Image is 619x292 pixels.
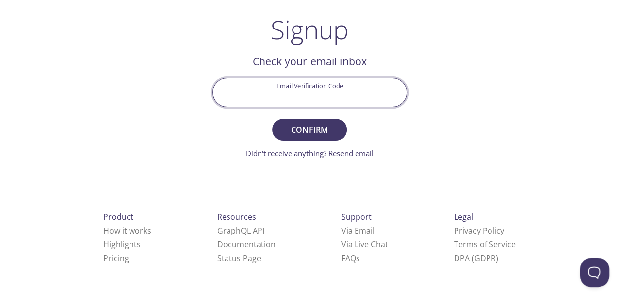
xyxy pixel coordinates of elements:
a: Via Email [341,225,375,236]
a: GraphQL API [217,225,264,236]
span: Confirm [283,123,335,137]
a: How it works [103,225,151,236]
a: Didn't receive anything? Resend email [246,148,374,158]
a: DPA (GDPR) [454,253,498,263]
iframe: Help Scout Beacon - Open [580,258,609,287]
a: Documentation [217,239,276,250]
span: Resources [217,211,256,222]
a: FAQ [341,253,360,263]
a: Highlights [103,239,141,250]
span: Product [103,211,133,222]
h2: Check your email inbox [212,53,407,70]
span: s [356,253,360,263]
a: Pricing [103,253,129,263]
a: Terms of Service [454,239,516,250]
span: Legal [454,211,473,222]
a: Privacy Policy [454,225,504,236]
a: Via Live Chat [341,239,388,250]
a: Status Page [217,253,261,263]
span: Support [341,211,372,222]
button: Confirm [272,119,346,141]
h1: Signup [271,15,349,44]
